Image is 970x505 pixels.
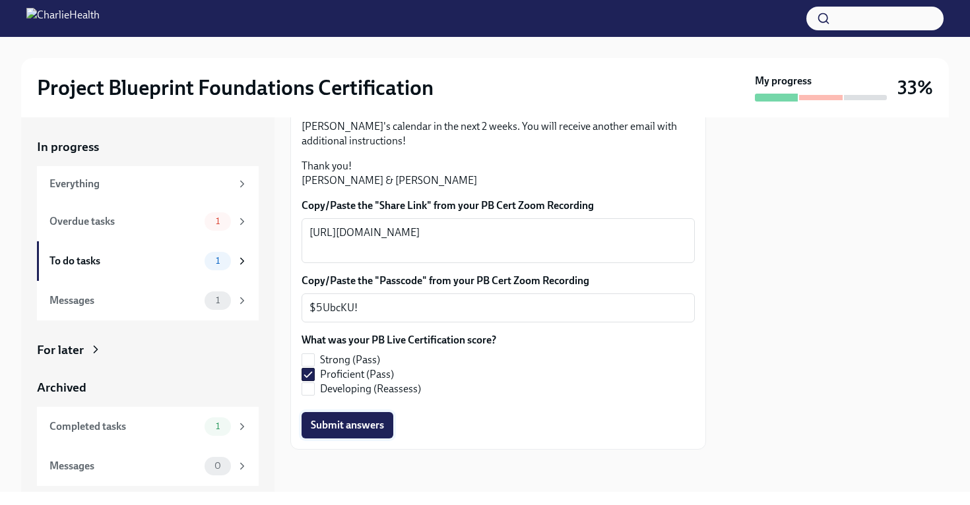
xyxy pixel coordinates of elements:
[302,333,496,347] label: What was your PB Live Certification score?
[37,407,259,446] a: Completed tasks1
[37,138,259,156] a: In progress
[26,8,100,29] img: CharlieHealth
[49,177,231,191] div: Everything
[37,446,259,486] a: Messages0
[208,421,228,431] span: 1
[49,419,199,434] div: Completed tasks
[49,254,199,268] div: To do tasks
[208,216,228,226] span: 1
[37,241,259,281] a: To do tasks1
[37,74,434,101] h2: Project Blueprint Foundations Certification
[208,256,228,266] span: 1
[49,293,199,308] div: Messages
[309,225,687,256] textarea: [URL][DOMAIN_NAME]
[37,379,259,396] a: Archived
[320,382,421,396] span: Developing (Reassess)
[49,214,199,229] div: Overdue tasks
[302,412,393,438] button: Submit answers
[302,274,695,288] label: Copy/Paste the "Passcode" from your PB Cert Zoom Recording
[49,459,199,473] div: Messages
[37,342,84,359] div: For later
[320,353,380,367] span: Strong (Pass)
[309,300,687,316] textarea: $5UbcKU!
[302,159,695,188] p: Thank you! [PERSON_NAME] & [PERSON_NAME]
[207,461,229,471] span: 0
[311,419,384,432] span: Submit answers
[755,74,812,88] strong: My progress
[302,198,695,213] label: Copy/Paste the "Share Link" from your PB Cert Zoom Recording
[37,342,259,359] a: For later
[37,166,259,202] a: Everything
[37,202,259,241] a: Overdue tasks1
[208,295,228,305] span: 1
[897,76,933,100] h3: 33%
[320,367,394,382] span: Proficient (Pass)
[37,281,259,320] a: Messages1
